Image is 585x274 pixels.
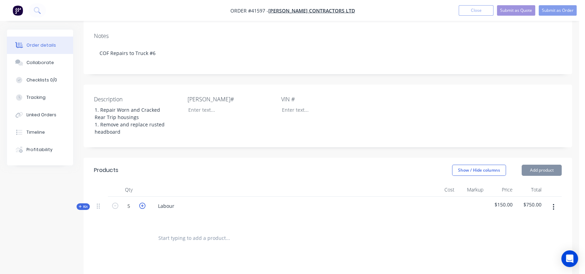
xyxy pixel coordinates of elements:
[26,129,45,135] div: Timeline
[94,33,562,39] div: Notes
[108,183,150,197] div: Qty
[26,147,53,153] div: Profitability
[7,54,73,71] button: Collaborate
[7,124,73,141] button: Timeline
[13,5,23,16] img: Factory
[268,7,355,14] a: [PERSON_NAME] Contractors Ltd
[7,89,73,106] button: Tracking
[539,5,577,16] button: Submit as Order
[518,201,542,208] span: $750.00
[94,42,562,64] div: COF Repairs to Truck #6
[79,204,88,209] span: Kit
[26,42,56,48] div: Order details
[158,231,297,245] input: Start typing to add a product...
[522,165,562,176] button: Add product
[77,203,90,210] button: Kit
[26,77,57,83] div: Checklists 0/0
[281,95,368,103] label: VIN #
[26,112,56,118] div: Linked Orders
[497,5,535,16] button: Submit as Quote
[7,37,73,54] button: Order details
[7,71,73,89] button: Checklists 0/0
[188,95,275,103] label: [PERSON_NAME]#
[230,7,268,14] span: Order #41597 -
[152,201,180,211] div: Labour
[89,105,176,137] div: 1. Repair Worn and Cracked Rear Trip housings 1. Remove and replace rusted headboard
[457,183,487,197] div: Markup
[489,201,513,208] span: $150.00
[515,183,545,197] div: Total
[459,5,493,16] button: Close
[486,183,515,197] div: Price
[428,183,457,197] div: Cost
[94,95,181,103] label: Description
[7,106,73,124] button: Linked Orders
[26,60,54,66] div: Collaborate
[26,94,46,101] div: Tracking
[7,141,73,158] button: Profitability
[452,165,506,176] button: Show / Hide columns
[561,250,578,267] div: Open Intercom Messenger
[94,166,118,174] div: Products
